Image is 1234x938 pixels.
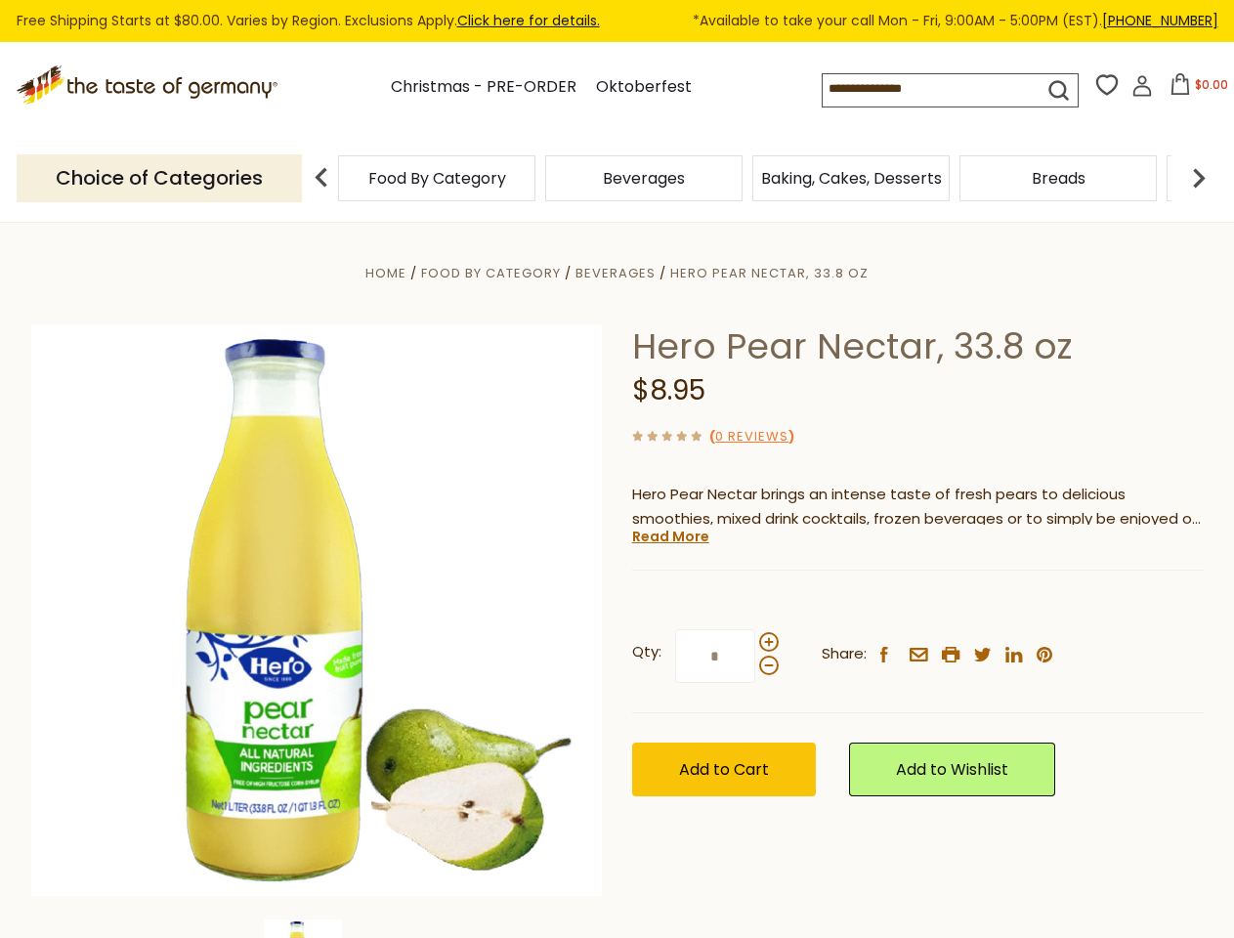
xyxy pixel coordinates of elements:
[575,264,656,282] a: Beverages
[715,427,788,448] a: 0 Reviews
[1195,76,1228,93] span: $0.00
[761,171,942,186] a: Baking, Cakes, Desserts
[17,154,302,202] p: Choice of Categories
[391,74,576,101] a: Christmas - PRE-ORDER
[675,629,755,683] input: Qty:
[632,324,1204,368] h1: Hero Pear Nectar, 33.8 oz
[596,74,692,101] a: Oktoberfest
[1102,11,1218,30] a: [PHONE_NUMBER]
[603,171,685,186] a: Beverages
[632,483,1204,532] p: Hero Pear Nectar brings an intense taste of fresh pears to delicious smoothies, mixed drink cockt...
[632,743,816,796] button: Add to Cart
[17,10,1218,32] div: Free Shipping Starts at $80.00. Varies by Region. Exclusions Apply.
[670,264,869,282] a: Hero Pear Nectar, 33.8 oz
[457,11,600,30] a: Click here for details.
[709,427,794,446] span: ( )
[368,171,506,186] a: Food By Category
[302,158,341,197] img: previous arrow
[822,642,867,666] span: Share:
[31,324,603,896] img: Hero Pear Nectar, 33.8 oz
[632,371,705,409] span: $8.95
[693,10,1218,32] span: *Available to take your call Mon - Fri, 9:00AM - 5:00PM (EST).
[1179,158,1218,197] img: next arrow
[365,264,406,282] a: Home
[632,640,661,664] strong: Qty:
[632,527,709,546] a: Read More
[421,264,561,282] a: Food By Category
[679,758,769,781] span: Add to Cart
[1032,171,1085,186] a: Breads
[849,743,1055,796] a: Add to Wishlist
